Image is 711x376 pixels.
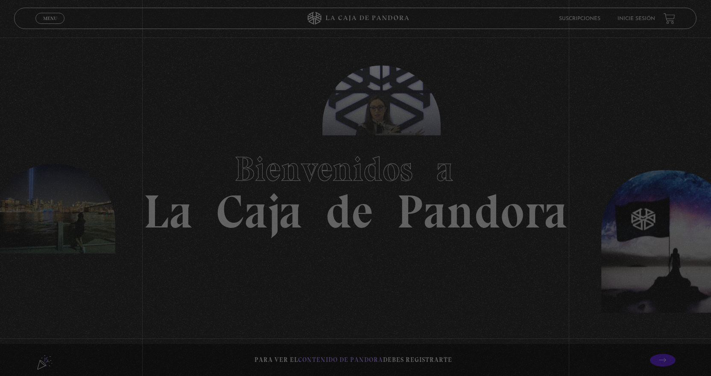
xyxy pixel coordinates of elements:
span: Cerrar [40,23,60,29]
span: contenido de Pandora [298,356,383,364]
span: Bienvenidos a [234,149,477,189]
a: Inicie sesión [618,16,655,21]
h1: La Caja de Pandora [143,141,568,235]
p: Para ver el debes registrarte [255,354,452,366]
span: Menu [43,16,57,21]
a: Suscripciones [559,16,601,21]
a: View your shopping cart [664,12,676,24]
